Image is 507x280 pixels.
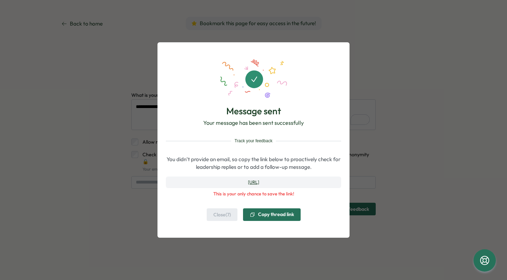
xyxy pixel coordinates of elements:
[226,105,281,117] p: Message sent
[166,177,341,188] a: [URL]
[166,156,341,171] p: You didn’t provide an email, so copy the link below to proactively check for leadership replies o...
[250,212,294,217] div: Copy thread link
[166,191,341,197] p: This is your only chance to save the link!
[203,119,304,127] p: Your message has been sent successfully
[166,138,341,144] div: Track your feedback
[243,208,301,221] button: Copy thread link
